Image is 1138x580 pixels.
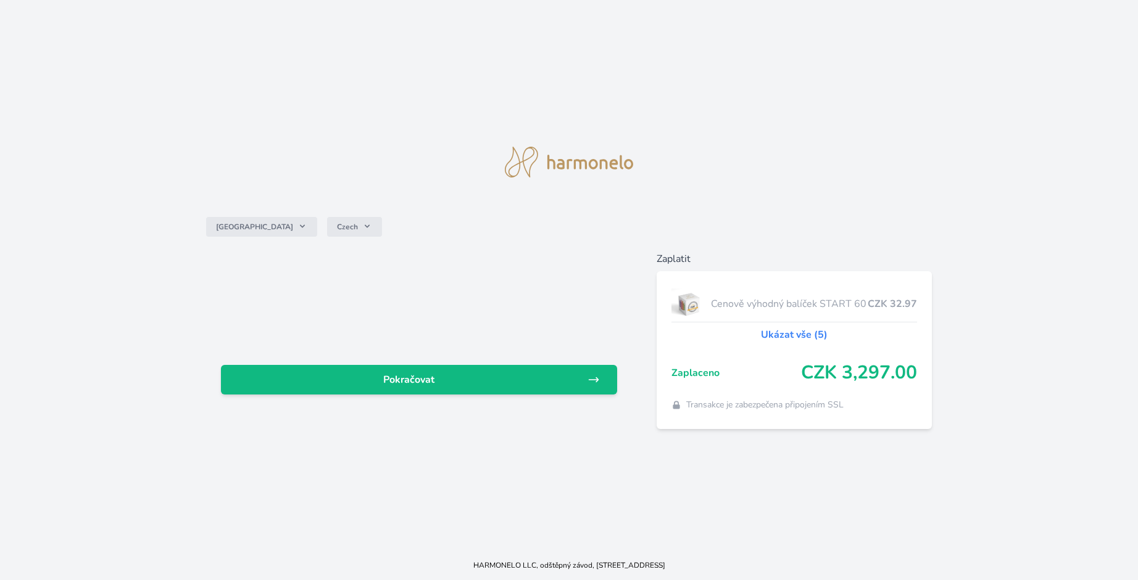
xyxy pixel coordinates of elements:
[337,222,358,232] span: Czech
[686,399,844,411] span: Transakce je zabezpečena připojením SSL
[657,251,932,266] h6: Zaplatit
[231,372,588,387] span: Pokračovat
[216,222,293,232] span: [GEOGRAPHIC_DATA]
[206,217,317,237] button: [GEOGRAPHIC_DATA]
[327,217,382,237] button: Czech
[868,296,917,311] span: CZK 32.97
[711,296,868,311] span: Cenově výhodný balíček START 60
[761,327,828,342] a: Ukázat vše (5)
[671,366,801,380] span: Zaplaceno
[505,147,633,178] img: logo.svg
[801,362,917,384] span: CZK 3,297.00
[671,288,707,319] img: start.jpg
[221,365,617,394] a: Pokračovat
